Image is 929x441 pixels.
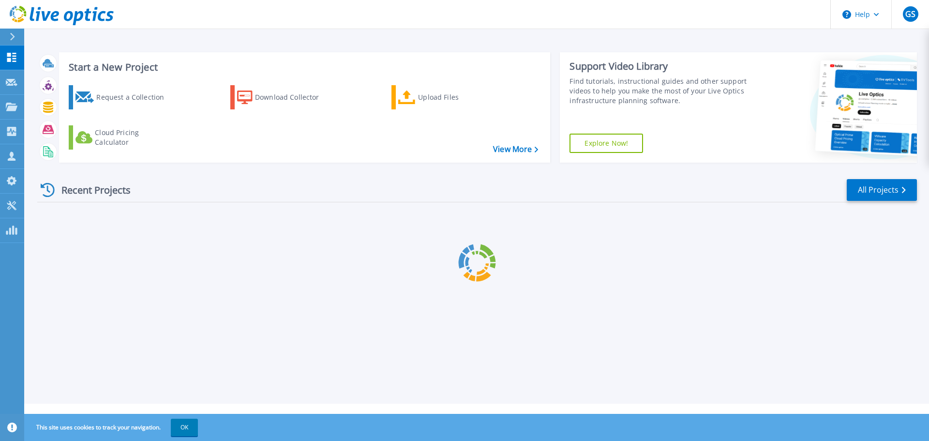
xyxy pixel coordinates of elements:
[569,134,643,153] a: Explore Now!
[905,10,915,18] span: GS
[847,179,917,201] a: All Projects
[69,125,177,150] a: Cloud Pricing Calculator
[230,85,338,109] a: Download Collector
[171,419,198,436] button: OK
[569,76,751,106] div: Find tutorials, instructional guides and other support videos to help you make the most of your L...
[569,60,751,73] div: Support Video Library
[69,85,177,109] a: Request a Collection
[255,88,332,107] div: Download Collector
[27,419,198,436] span: This site uses cookies to track your navigation.
[95,128,172,147] div: Cloud Pricing Calculator
[69,62,538,73] h3: Start a New Project
[37,178,144,202] div: Recent Projects
[391,85,499,109] a: Upload Files
[493,145,538,154] a: View More
[418,88,495,107] div: Upload Files
[96,88,174,107] div: Request a Collection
